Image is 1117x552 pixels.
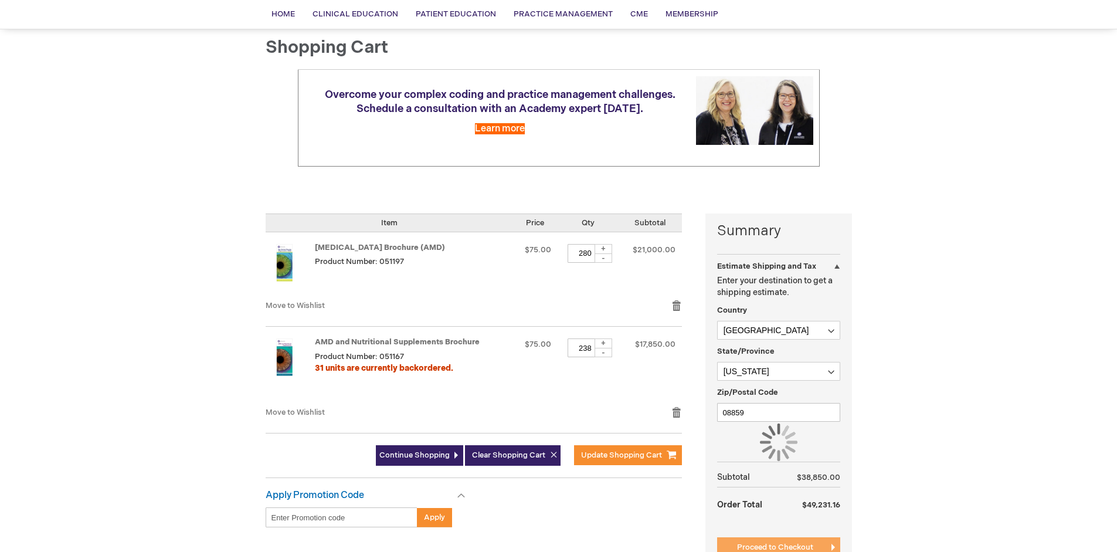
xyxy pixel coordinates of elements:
p: Enter your destination to get a shipping estimate. [717,275,840,299]
span: Qty [582,218,595,228]
span: $49,231.16 [802,500,840,510]
span: State/Province [717,347,775,356]
span: $21,000.00 [633,245,675,255]
span: Proceed to Checkout [737,543,813,552]
span: Apply [424,513,445,522]
strong: Order Total [717,494,762,514]
span: Item [381,218,398,228]
a: Move to Wishlist [266,301,325,310]
div: + [595,244,612,254]
button: Clear Shopping Cart [465,445,561,466]
span: Practice Management [514,9,613,19]
span: Zip/Postal Code [717,388,778,397]
img: Age-Related Macular Degeneration Brochure (AMD) [266,244,303,282]
span: CME [630,9,648,19]
button: Update Shopping Cart [574,445,682,465]
input: Enter Promotion code [266,507,417,527]
img: Schedule a consultation with an Academy expert today [696,76,813,145]
span: Home [271,9,295,19]
img: Loading... [760,424,797,461]
span: Price [526,218,544,228]
div: 31 units are currently backordered. [315,363,508,374]
div: - [595,253,612,263]
div: + [595,338,612,348]
span: $75.00 [525,340,551,349]
a: Age-Related Macular Degeneration Brochure (AMD) [266,244,315,289]
span: $38,850.00 [797,473,840,482]
span: $75.00 [525,245,551,255]
a: Learn more [475,123,525,134]
a: Move to Wishlist [266,408,325,417]
a: AMD and Nutritional Supplements Brochure [315,337,480,347]
span: Continue Shopping [379,451,450,460]
span: Product Number: 051197 [315,257,404,266]
div: - [595,348,612,357]
span: Shopping Cart [266,37,388,58]
span: Clear Shopping Cart [472,451,545,460]
a: AMD and Nutritional Supplements Brochure [266,338,315,395]
strong: Apply Promotion Code [266,490,364,501]
span: Update Shopping Cart [581,451,662,460]
a: [MEDICAL_DATA] Brochure (AMD) [315,243,445,252]
strong: Summary [717,221,840,241]
span: Country [717,306,747,315]
span: Membership [666,9,718,19]
span: Patient Education [416,9,496,19]
img: AMD and Nutritional Supplements Brochure [266,338,303,376]
span: Overcome your complex coding and practice management challenges. Schedule a consultation with an ... [325,89,675,115]
button: Apply [417,507,452,527]
th: Subtotal [717,468,778,487]
span: Product Number: 051167 [315,352,404,361]
strong: Estimate Shipping and Tax [717,262,816,271]
span: Clinical Education [313,9,398,19]
span: Subtotal [634,218,666,228]
input: Qty [568,244,603,263]
span: $17,850.00 [635,340,675,349]
input: Qty [568,338,603,357]
a: Continue Shopping [376,445,463,466]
